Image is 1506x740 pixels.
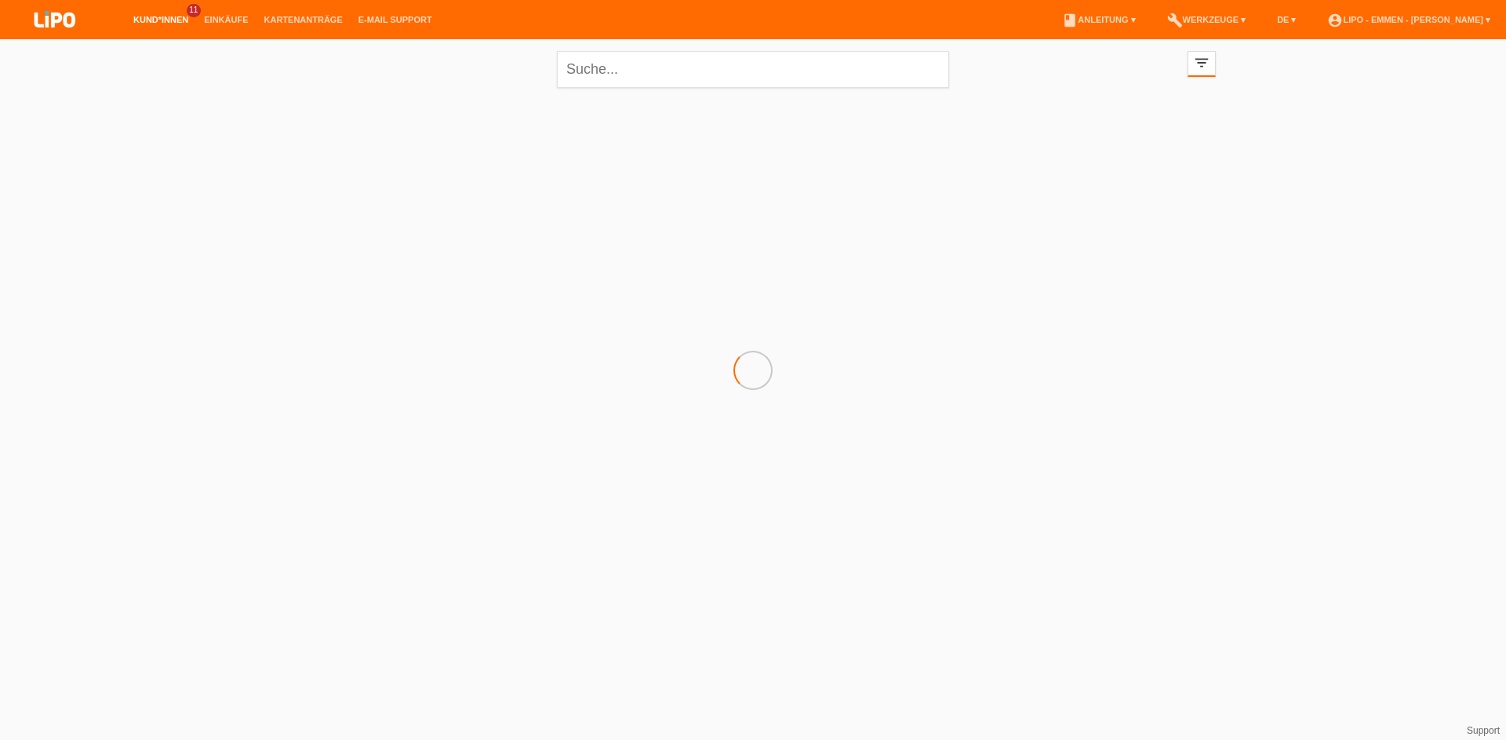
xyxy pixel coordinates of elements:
i: build [1167,13,1183,28]
a: E-Mail Support [351,15,440,24]
a: Einkäufe [196,15,256,24]
a: DE ▾ [1269,15,1304,24]
input: Suche... [557,51,949,88]
a: buildWerkzeuge ▾ [1159,15,1254,24]
i: account_circle [1327,13,1343,28]
a: Kartenanträge [256,15,351,24]
span: 11 [187,4,201,17]
a: Kund*innen [125,15,196,24]
a: Support [1467,725,1500,736]
a: bookAnleitung ▾ [1054,15,1143,24]
i: filter_list [1193,54,1210,71]
a: account_circleLIPO - Emmen - [PERSON_NAME] ▾ [1319,15,1498,24]
i: book [1062,13,1078,28]
a: LIPO pay [16,32,94,44]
